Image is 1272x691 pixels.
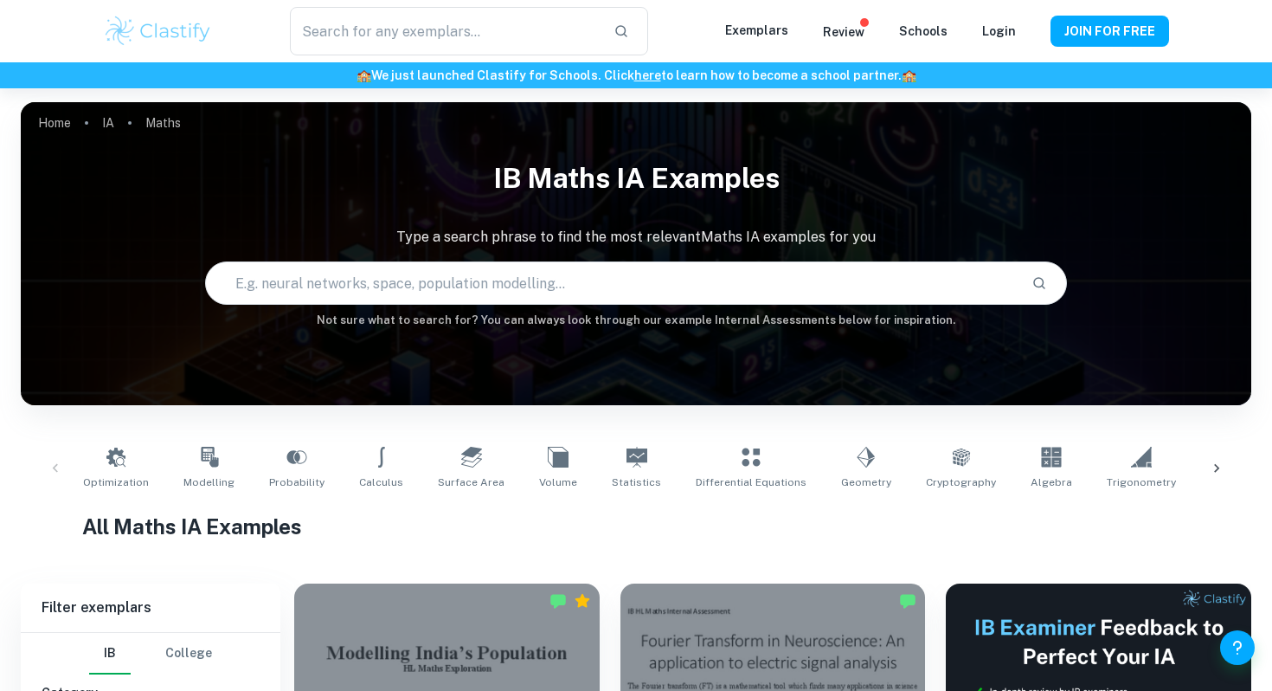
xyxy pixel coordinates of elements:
[82,511,1190,542] h1: All Maths IA Examples
[574,592,591,610] div: Premium
[634,68,661,82] a: here
[21,312,1251,329] h6: Not sure what to search for? You can always look through our example Internal Assessments below f...
[1031,475,1072,490] span: Algebra
[183,475,234,490] span: Modelling
[926,475,996,490] span: Cryptography
[1107,475,1176,490] span: Trigonometry
[89,633,212,675] div: Filter type choice
[21,227,1251,248] p: Type a search phrase to find the most relevant Maths IA examples for you
[902,68,916,82] span: 🏫
[359,475,403,490] span: Calculus
[145,113,181,132] p: Maths
[103,14,213,48] img: Clastify logo
[102,111,114,135] a: IA
[612,475,661,490] span: Statistics
[899,24,948,38] a: Schools
[38,111,71,135] a: Home
[83,475,149,490] span: Optimization
[899,592,916,610] img: Marked
[21,584,280,632] h6: Filter exemplars
[1025,268,1054,298] button: Search
[290,7,600,55] input: Search for any exemplars...
[21,151,1251,206] h1: IB Maths IA examples
[841,475,891,490] span: Geometry
[1050,16,1169,47] button: JOIN FOR FREE
[549,592,567,610] img: Marked
[982,24,1016,38] a: Login
[438,475,504,490] span: Surface Area
[3,66,1269,85] h6: We just launched Clastify for Schools. Click to learn how to become a school partner.
[269,475,324,490] span: Probability
[823,23,864,42] p: Review
[89,633,131,675] button: IB
[1220,630,1255,665] button: Help and Feedback
[165,633,212,675] button: College
[696,475,806,490] span: Differential Equations
[539,475,577,490] span: Volume
[206,259,1017,307] input: E.g. neural networks, space, population modelling...
[725,21,788,40] p: Exemplars
[357,68,371,82] span: 🏫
